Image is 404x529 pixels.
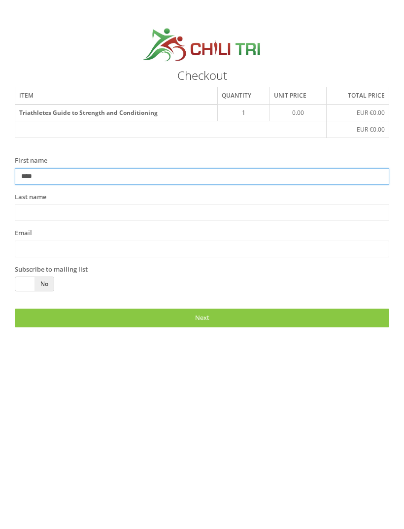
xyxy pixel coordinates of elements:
td: 1 [218,105,270,121]
td: 0.00 [270,105,327,121]
td: EUR €0.00 [327,105,389,121]
th: Quantity [218,87,270,105]
h3: Checkout [15,69,389,82]
td: EUR €0.00 [327,121,389,138]
label: First name [15,156,47,166]
label: Subscribe to mailing list [15,265,88,275]
th: Total price [327,87,389,105]
label: Last name [15,192,46,202]
span: No [34,277,54,291]
img: croppedchilitri.jpg [143,27,261,64]
th: Triathletes Guide to Strength and Conditioning [15,105,218,121]
th: Unit price [270,87,327,105]
a: Next [15,309,389,327]
label: Email [15,228,32,238]
th: Item [15,87,218,105]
